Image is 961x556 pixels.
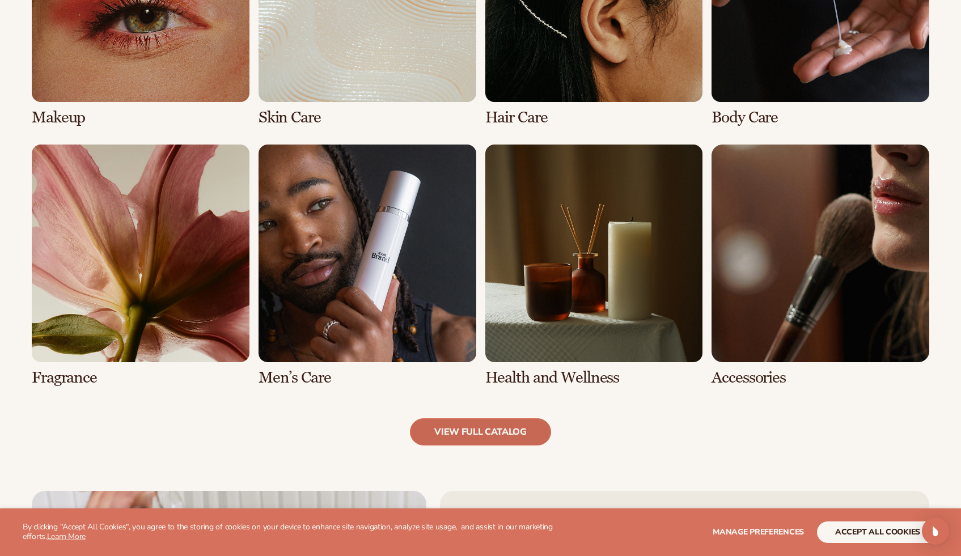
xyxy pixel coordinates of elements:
h3: Makeup [32,109,249,126]
div: 8 / 8 [712,145,929,387]
div: 7 / 8 [485,145,703,387]
h3: Body Care [712,109,929,126]
span: Manage preferences [713,527,804,537]
button: accept all cookies [817,521,938,543]
button: Manage preferences [713,521,804,543]
h3: Skin Care [259,109,476,126]
a: Learn More [47,531,86,542]
div: 6 / 8 [259,145,476,387]
div: Open Intercom Messenger [922,517,949,545]
p: By clicking "Accept All Cookies", you agree to the storing of cookies on your device to enhance s... [23,523,564,542]
h3: Hair Care [485,109,703,126]
div: 5 / 8 [32,145,249,387]
a: view full catalog [410,418,551,445]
